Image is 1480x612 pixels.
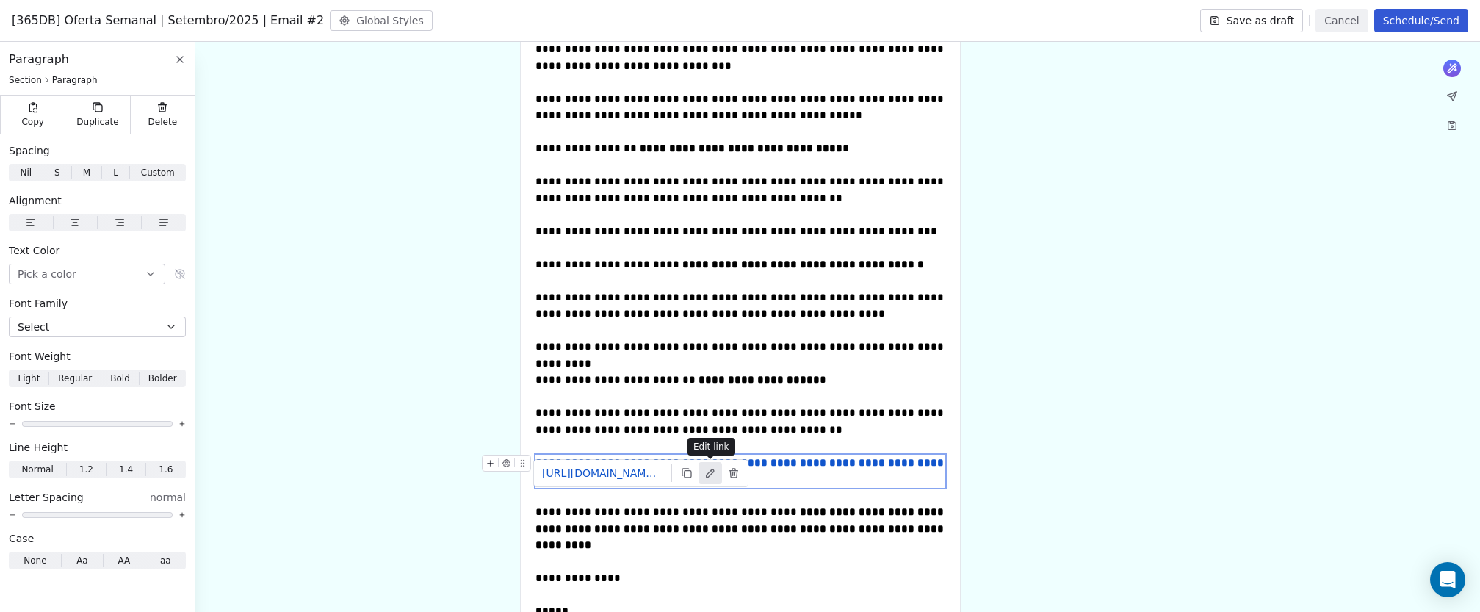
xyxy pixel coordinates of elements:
span: Nil [20,166,32,179]
span: Copy [21,116,44,128]
span: AA [118,554,130,567]
span: Paragraph [9,51,69,68]
span: Font Weight [9,349,71,364]
span: Regular [58,372,92,385]
span: 1.2 [79,463,93,476]
span: [365DB] Oferta Semanal | Setembro/2025 | Email #2 [12,12,324,29]
span: Alignment [9,193,62,208]
span: Section [9,74,42,86]
span: S [54,166,60,179]
button: Cancel [1315,9,1368,32]
span: aa [160,554,171,567]
span: Aa [76,554,88,567]
a: [URL][DOMAIN_NAME][PERSON_NAME] [536,463,668,483]
button: Schedule/Send [1374,9,1468,32]
span: Custom [141,166,175,179]
span: 1.6 [159,463,173,476]
button: Save as draft [1200,9,1304,32]
span: Bold [110,372,130,385]
span: Letter Spacing [9,490,84,505]
span: Bolder [148,372,177,385]
span: Delete [148,116,178,128]
span: Normal [21,463,53,476]
span: normal [150,490,186,505]
span: Line Height [9,440,68,455]
button: Pick a color [9,264,165,284]
span: Font Size [9,399,56,414]
span: Edit link [693,441,729,453]
span: Select [18,320,49,334]
span: None [24,554,46,567]
span: 1.4 [119,463,133,476]
div: Open Intercom Messenger [1430,562,1465,597]
span: Font Family [9,296,68,311]
span: L [113,166,118,179]
span: Light [18,372,40,385]
span: Paragraph [52,74,98,86]
button: Global Styles [330,10,433,31]
span: Case [9,531,34,546]
span: Duplicate [76,116,118,128]
span: Spacing [9,143,50,158]
span: Text Color [9,243,59,258]
span: M [83,166,90,179]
